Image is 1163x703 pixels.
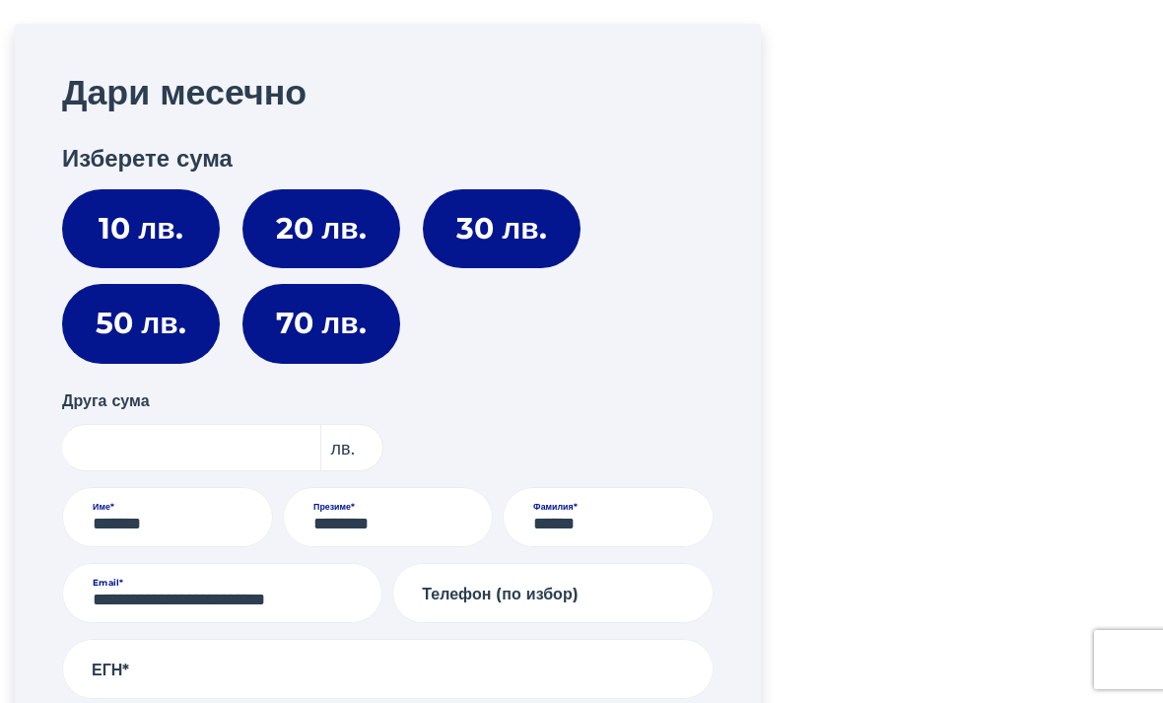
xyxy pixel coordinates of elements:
label: 70 лв. [242,284,400,364]
label: 50 лв. [62,284,220,364]
label: 20 лв. [242,189,400,269]
h2: Дари месечно [62,71,714,113]
span: лв. [319,424,383,471]
label: Друга сума [62,388,150,415]
label: 10 лв. [62,189,220,269]
h3: Изберете сума [62,145,714,174]
label: 30 лв. [423,189,581,269]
